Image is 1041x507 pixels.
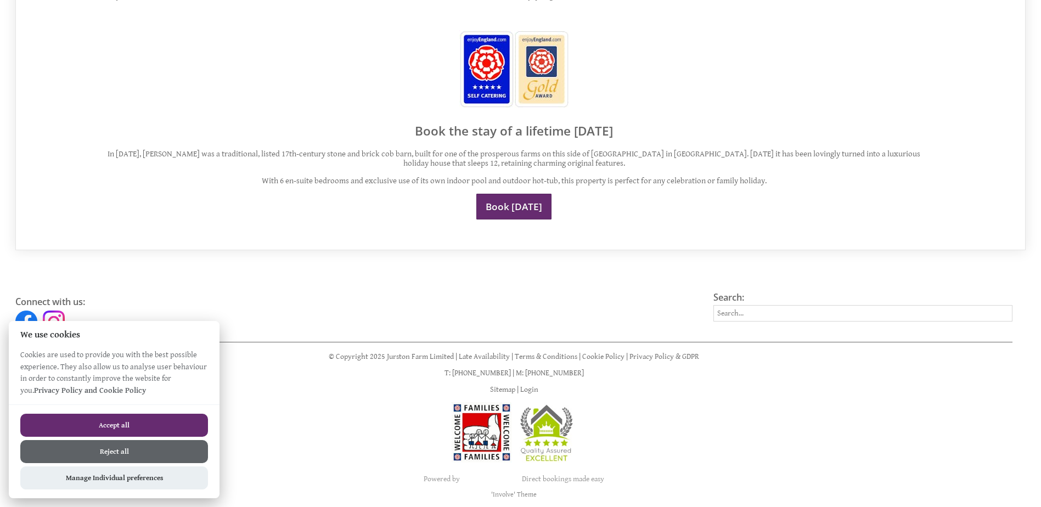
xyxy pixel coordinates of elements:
[34,386,146,395] a: Privacy Policy and Cookie Policy
[490,385,515,394] a: Sitemap
[582,352,624,361] a: Cookie Policy
[329,352,454,361] a: © Copyright 2025 Jurston Farm Limited
[452,402,512,463] img: Visit England - Families Welcome
[713,305,1012,322] input: Search...
[459,352,510,361] a: Late Availability
[626,352,628,361] span: |
[476,194,552,219] a: Book [DATE]
[444,369,511,378] a: T: [PHONE_NUMBER]
[20,466,208,489] button: Manage Individual preferences
[517,385,519,394] span: |
[15,470,1012,488] a: Powered byDirect bookings made easy
[43,311,65,333] img: Instagram
[20,414,208,437] button: Accept all
[9,330,220,340] h2: We use cookies
[105,122,922,139] h2: Book the stay of a lifetime [DATE]
[20,440,208,463] button: Reject all
[513,369,514,378] span: |
[9,349,220,404] p: Cookies are used to provide you with the best possible experience. They also allow us to analyse ...
[105,176,922,185] p: With 6 en-suite bedrooms and exclusive use of its own indoor pool and outdoor hot-tub, this prope...
[515,352,577,361] a: Terms & Conditions
[105,149,922,168] p: In [DATE], [PERSON_NAME] was a traditional, listed 17th-century stone and brick cob barn, built f...
[520,385,538,394] a: Login
[455,352,457,361] span: |
[516,369,584,378] a: M: [PHONE_NUMBER]
[15,311,37,333] img: Facebook
[511,352,513,361] span: |
[579,352,581,361] span: |
[516,402,576,463] img: Sleeps12.com - Quality Assured - 5 Star Excellent Award
[629,352,699,361] a: Privacy Policy & GDPR
[464,472,517,486] img: scrumpy.png
[15,296,694,308] h3: Connect with us:
[713,291,1012,303] h3: Search:
[15,491,1012,499] p: 'Involve' Theme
